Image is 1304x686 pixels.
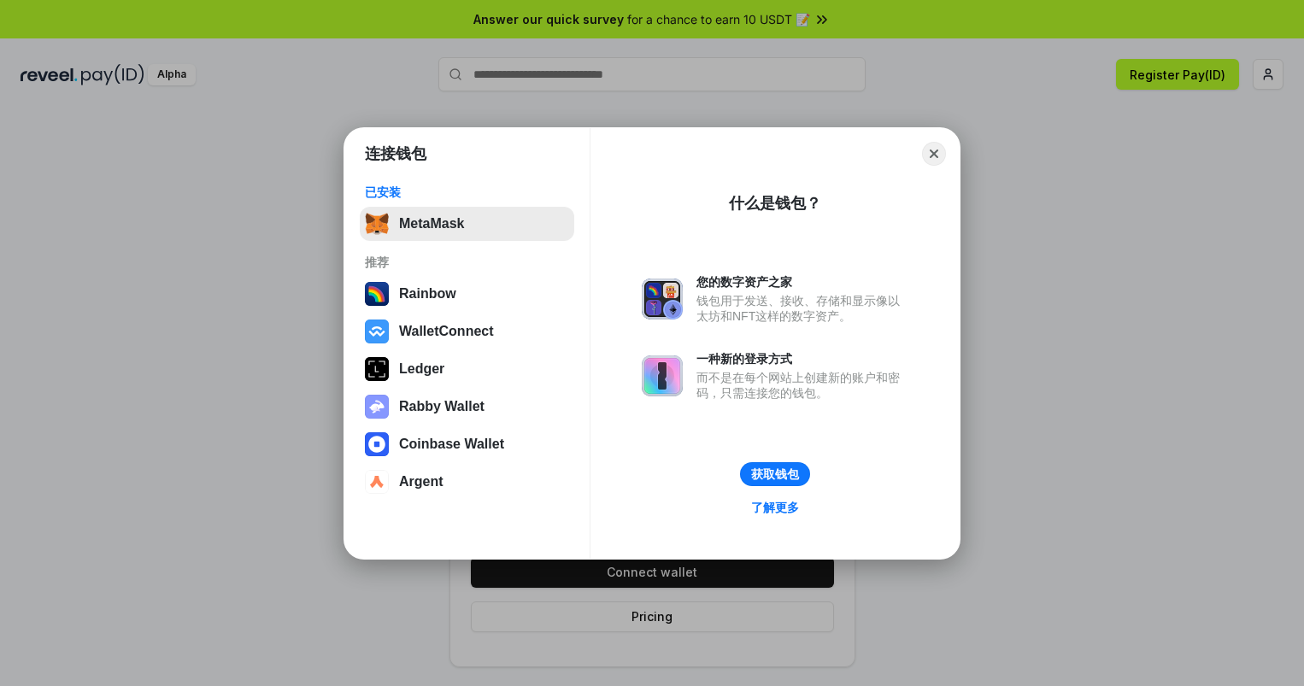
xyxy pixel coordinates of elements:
button: 获取钱包 [740,462,810,486]
div: 一种新的登录方式 [696,351,908,366]
div: 已安装 [365,185,569,200]
button: MetaMask [360,207,574,241]
div: WalletConnect [399,324,494,339]
img: svg+xml,%3Csvg%20xmlns%3D%22http%3A%2F%2Fwww.w3.org%2F2000%2Fsvg%22%20width%3D%2228%22%20height%3... [365,357,389,381]
div: Coinbase Wallet [399,437,504,452]
div: Rabby Wallet [399,399,485,414]
img: svg+xml,%3Csvg%20fill%3D%22none%22%20height%3D%2233%22%20viewBox%3D%220%200%2035%2033%22%20width%... [365,212,389,236]
img: svg+xml,%3Csvg%20width%3D%22120%22%20height%3D%22120%22%20viewBox%3D%220%200%20120%20120%22%20fil... [365,282,389,306]
div: 什么是钱包？ [729,193,821,214]
div: 您的数字资产之家 [696,274,908,290]
button: Ledger [360,352,574,386]
img: svg+xml,%3Csvg%20xmlns%3D%22http%3A%2F%2Fwww.w3.org%2F2000%2Fsvg%22%20fill%3D%22none%22%20viewBox... [642,355,683,396]
img: svg+xml,%3Csvg%20xmlns%3D%22http%3A%2F%2Fwww.w3.org%2F2000%2Fsvg%22%20fill%3D%22none%22%20viewBox... [642,279,683,320]
div: 而不是在每个网站上创建新的账户和密码，只需连接您的钱包。 [696,370,908,401]
button: Argent [360,465,574,499]
div: Ledger [399,361,444,377]
img: svg+xml,%3Csvg%20xmlns%3D%22http%3A%2F%2Fwww.w3.org%2F2000%2Fsvg%22%20fill%3D%22none%22%20viewBox... [365,395,389,419]
div: 了解更多 [751,500,799,515]
button: Coinbase Wallet [360,427,574,461]
div: 推荐 [365,255,569,270]
div: 钱包用于发送、接收、存储和显示像以太坊和NFT这样的数字资产。 [696,293,908,324]
a: 了解更多 [741,496,809,519]
div: Rainbow [399,286,456,302]
img: svg+xml,%3Csvg%20width%3D%2228%22%20height%3D%2228%22%20viewBox%3D%220%200%2028%2028%22%20fill%3D... [365,470,389,494]
button: Rainbow [360,277,574,311]
button: Rabby Wallet [360,390,574,424]
button: Close [922,142,946,166]
div: 获取钱包 [751,466,799,482]
div: MetaMask [399,216,464,232]
img: svg+xml,%3Csvg%20width%3D%2228%22%20height%3D%2228%22%20viewBox%3D%220%200%2028%2028%22%20fill%3D... [365,320,389,343]
img: svg+xml,%3Csvg%20width%3D%2228%22%20height%3D%2228%22%20viewBox%3D%220%200%2028%2028%22%20fill%3D... [365,432,389,456]
button: WalletConnect [360,314,574,349]
div: Argent [399,474,443,490]
h1: 连接钱包 [365,144,426,164]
